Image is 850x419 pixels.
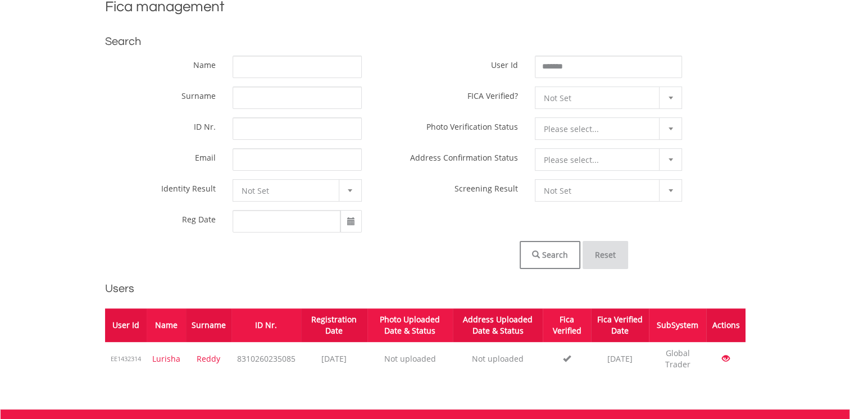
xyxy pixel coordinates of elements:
td: EE1432314 [105,342,147,376]
label: Surname [181,86,216,101]
label: Identity Result [161,179,216,194]
th: Surname [186,308,231,342]
th: Fica Verified Date [591,308,649,342]
span: Please select... [544,118,657,140]
td: Lurisha [147,342,186,376]
td: Not uploaded [453,342,543,376]
button: Search [520,241,580,269]
label: Address Confirmation Status [410,148,518,163]
span: Please select... [544,149,657,171]
label: Screening Result [454,179,518,194]
label: ID Nr. [194,117,216,132]
th: Actions [706,308,745,342]
td: Global Trader [649,342,707,376]
span: Not Set [544,87,657,110]
label: Reg Date [182,210,216,225]
label: Email [195,148,216,163]
th: Name [147,308,186,342]
td: [DATE] [301,342,367,376]
th: ID Nr. [231,308,301,342]
h2: Users [105,280,746,297]
button: Reset [583,241,628,269]
label: User Id [491,56,518,70]
td: 8310260235085 [231,342,301,376]
th: Registration Date [301,308,367,342]
label: FICA Verified? [467,86,518,101]
th: Address Uploaded Date & Status [453,308,543,342]
span: Not Set [544,180,657,202]
td: [DATE] [591,342,649,376]
h2: Search [105,33,746,50]
td: Not uploaded [367,342,453,376]
span: Not Set [242,180,336,202]
th: Fica Verified [543,308,591,342]
label: Name [193,56,216,70]
th: User Id [105,308,147,342]
th: Photo Uploaded Date & Status [367,308,453,342]
label: Photo Verification Status [426,117,518,132]
th: SubSystem [649,308,707,342]
td: Reddy [186,342,231,376]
